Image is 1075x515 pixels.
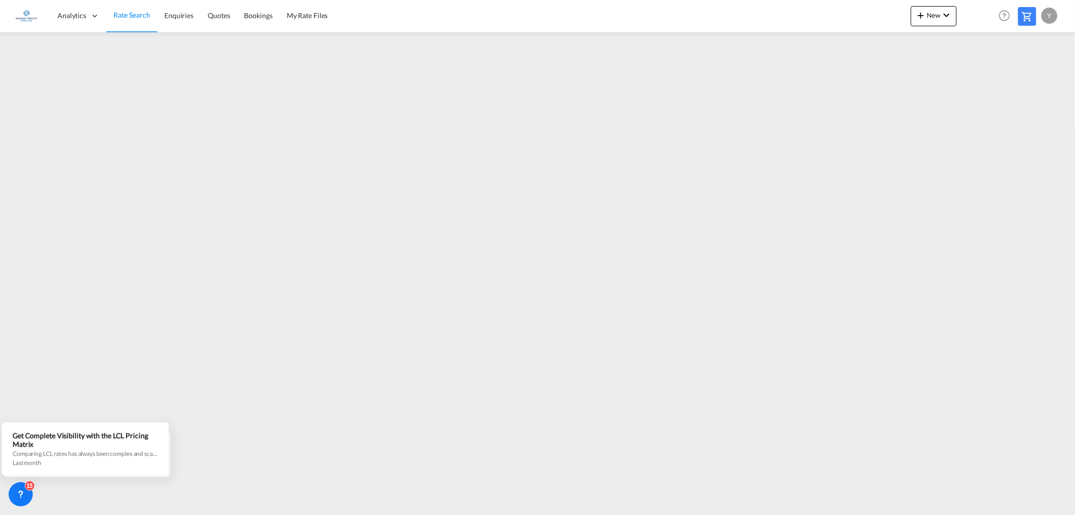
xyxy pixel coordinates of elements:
[57,11,86,21] span: Analytics
[164,11,194,20] span: Enquiries
[1041,8,1057,24] div: Y
[911,6,957,26] button: icon-plus 400-fgNewicon-chevron-down
[915,9,927,21] md-icon: icon-plus 400-fg
[996,7,1013,24] span: Help
[244,11,273,20] span: Bookings
[113,11,150,19] span: Rate Search
[996,7,1018,25] div: Help
[208,11,230,20] span: Quotes
[940,9,953,21] md-icon: icon-chevron-down
[915,11,953,19] span: New
[15,5,38,27] img: 6a2c35f0b7c411ef99d84d375d6e7407.jpg
[287,11,328,20] span: My Rate Files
